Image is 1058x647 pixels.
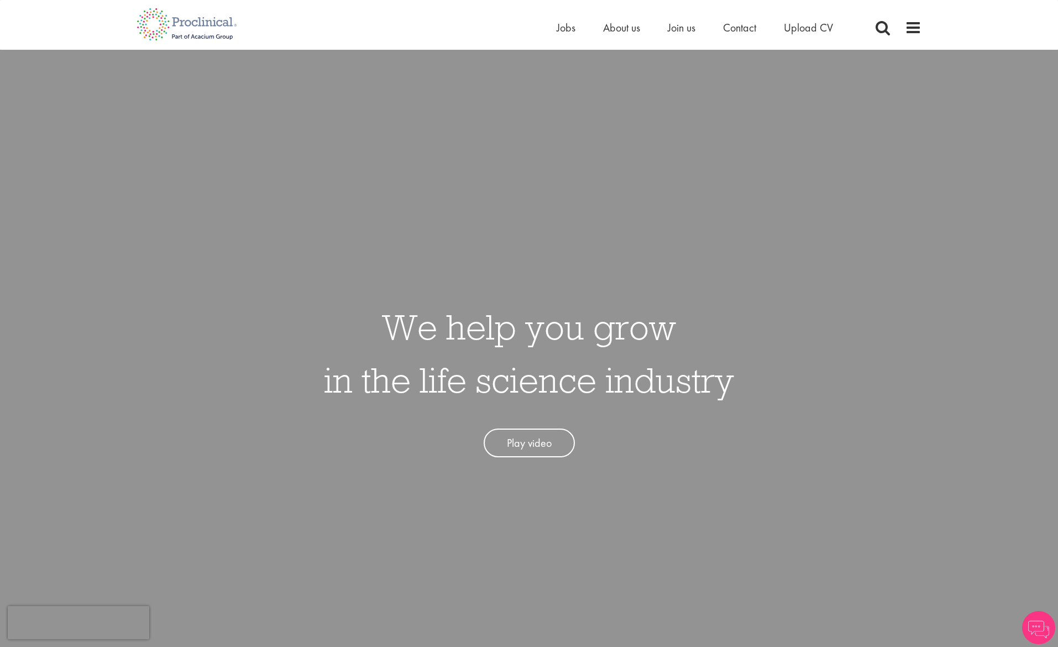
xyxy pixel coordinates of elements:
a: Contact [723,20,756,35]
a: Play video [484,429,575,458]
a: Join us [668,20,695,35]
img: Chatbot [1022,611,1055,644]
h1: We help you grow in the life science industry [324,300,734,406]
a: About us [603,20,640,35]
a: Jobs [557,20,575,35]
a: Upload CV [784,20,833,35]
